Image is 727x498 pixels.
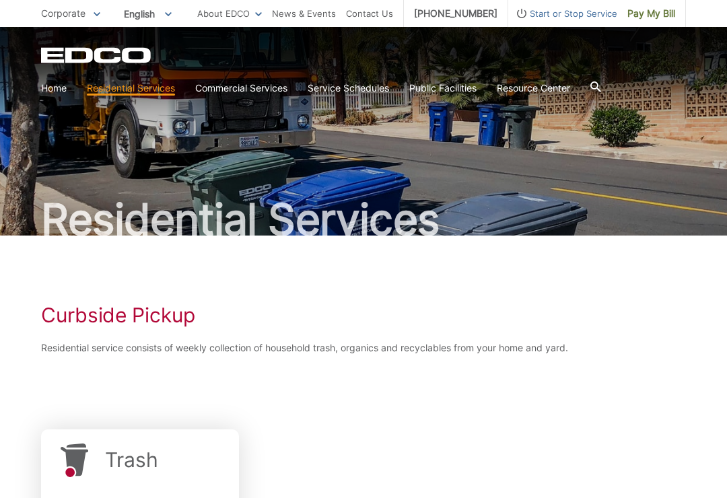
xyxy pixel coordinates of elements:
span: Pay My Bill [627,6,675,21]
a: Service Schedules [308,81,389,96]
span: Corporate [41,7,85,19]
h2: Residential Services [41,198,686,241]
h2: Trash [105,448,158,472]
a: About EDCO [197,6,262,21]
a: Commercial Services [195,81,287,96]
p: Residential service consists of weekly collection of household trash, organics and recyclables fr... [41,341,686,355]
a: Contact Us [346,6,393,21]
a: Residential Services [87,81,175,96]
a: Public Facilities [409,81,477,96]
a: News & Events [272,6,336,21]
a: Home [41,81,67,96]
span: English [114,3,182,25]
a: EDCD logo. Return to the homepage. [41,47,153,63]
h1: Curbside Pickup [41,303,686,327]
a: Resource Center [497,81,570,96]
